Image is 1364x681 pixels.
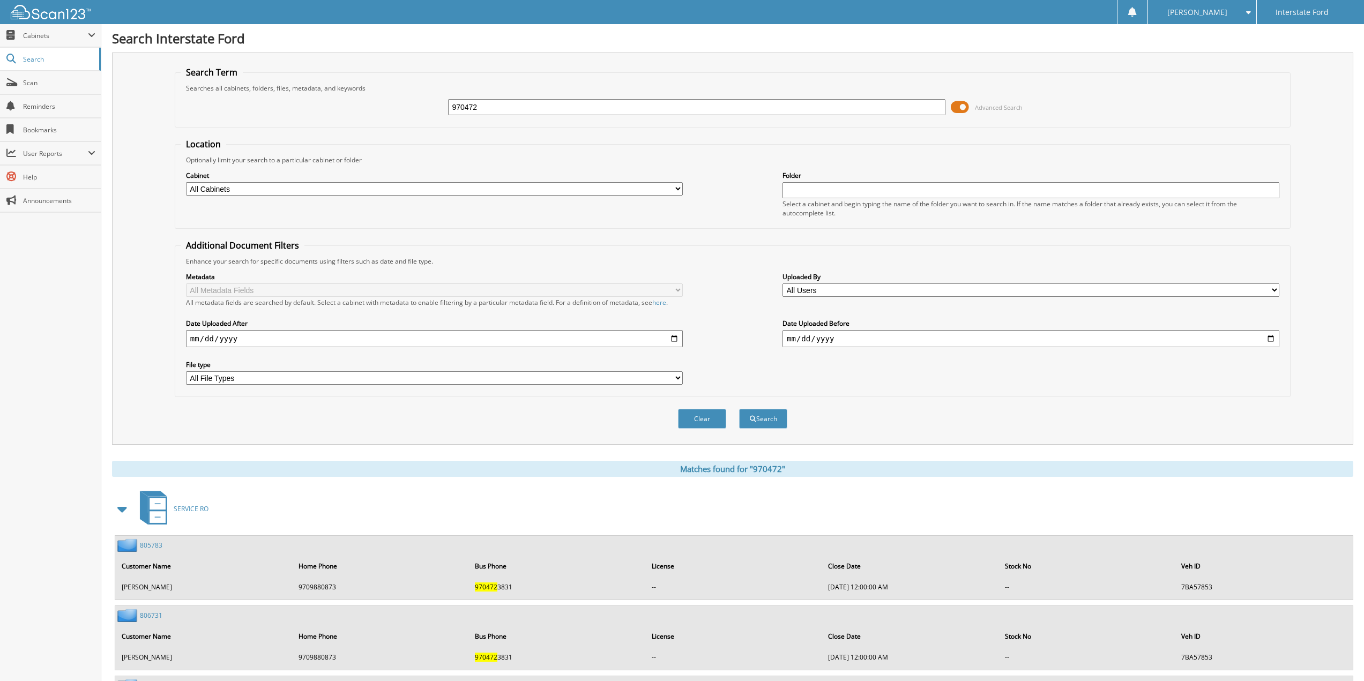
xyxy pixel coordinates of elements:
label: Date Uploaded After [186,319,683,328]
button: Clear [678,409,726,429]
th: Bus Phone [469,625,645,647]
span: Help [23,173,95,182]
span: Bookmarks [23,125,95,134]
div: Optionally limit your search to a particular cabinet or folder [181,155,1285,164]
td: 7BA57853 [1176,648,1352,666]
legend: Search Term [181,66,243,78]
label: File type [186,360,683,369]
td: -- [646,648,822,666]
span: Search [23,55,94,64]
legend: Additional Document Filters [181,240,304,251]
legend: Location [181,138,226,150]
label: Metadata [186,272,683,281]
img: scan123-logo-white.svg [11,5,91,19]
th: Stock No [1000,625,1175,647]
a: SERVICE RO [133,488,208,530]
h1: Search Interstate Ford [112,29,1353,47]
input: end [782,330,1279,347]
img: folder2.png [117,538,140,552]
span: [PERSON_NAME] [1167,9,1227,16]
td: -- [646,578,822,596]
td: 9709880873 [293,648,469,666]
div: Matches found for "970472" [112,461,1353,477]
span: Cabinets [23,31,88,40]
a: here [652,298,666,307]
td: 7BA57853 [1176,578,1352,596]
th: Customer Name [116,625,292,647]
th: License [646,555,822,577]
th: Close Date [823,555,998,577]
th: Veh ID [1176,625,1352,647]
th: License [646,625,822,647]
td: [PERSON_NAME] [116,648,292,666]
a: 806731 [140,611,162,620]
div: Enhance your search for specific documents using filters such as date and file type. [181,257,1285,266]
div: All metadata fields are searched by default. Select a cabinet with metadata to enable filtering b... [186,298,683,307]
td: [DATE] 12:00:00 AM [823,648,998,666]
label: Folder [782,171,1279,180]
div: Select a cabinet and begin typing the name of the folder you want to search in. If the name match... [782,199,1279,218]
span: Advanced Search [975,103,1023,111]
span: Announcements [23,196,95,205]
input: start [186,330,683,347]
label: Uploaded By [782,272,1279,281]
a: 805783 [140,541,162,550]
td: [DATE] 12:00:00 AM [823,578,998,596]
td: 3831 [469,578,645,596]
button: Search [739,409,787,429]
td: 9709880873 [293,578,469,596]
td: 3831 [469,648,645,666]
th: Veh ID [1176,555,1352,577]
th: Home Phone [293,555,469,577]
span: Scan [23,78,95,87]
td: -- [1000,578,1175,596]
span: 970472 [475,653,497,662]
span: 970472 [475,582,497,592]
span: User Reports [23,149,88,158]
div: Searches all cabinets, folders, files, metadata, and keywords [181,84,1285,93]
th: Stock No [1000,555,1175,577]
span: Interstate Ford [1276,9,1329,16]
th: Customer Name [116,555,292,577]
span: SERVICE RO [174,504,208,513]
th: Bus Phone [469,555,645,577]
th: Close Date [823,625,998,647]
td: [PERSON_NAME] [116,578,292,596]
label: Cabinet [186,171,683,180]
label: Date Uploaded Before [782,319,1279,328]
img: folder2.png [117,609,140,622]
th: Home Phone [293,625,469,647]
td: -- [1000,648,1175,666]
span: Reminders [23,102,95,111]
